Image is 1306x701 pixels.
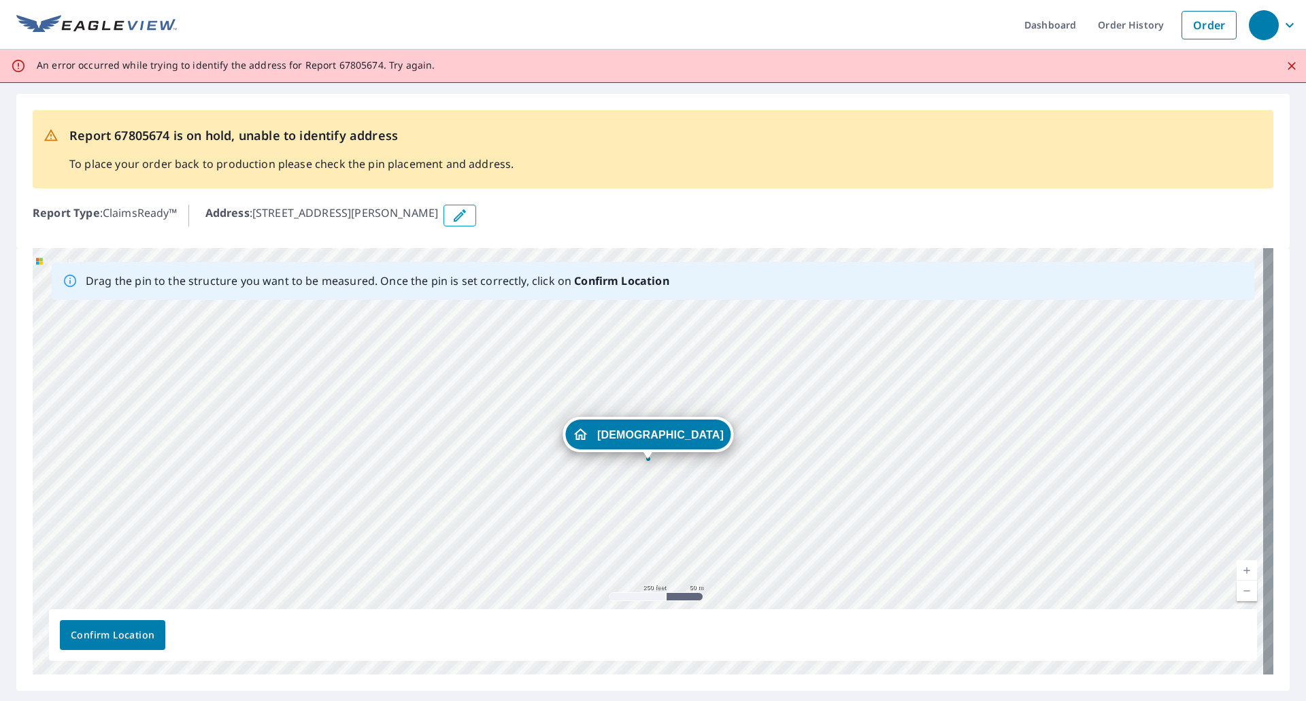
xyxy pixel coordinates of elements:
a: Current Level 17, Zoom Out [1237,581,1257,601]
b: Confirm Location [574,273,669,288]
b: Address [205,205,250,220]
img: EV Logo [16,15,177,35]
p: Report 67805674 is on hold, unable to identify address [69,126,514,145]
div: Dropped pin, building Church , Residential property, 203 W Walnut St Robinson, IL 62454 [563,417,733,459]
a: Order [1182,11,1237,39]
p: To place your order back to production please check the pin placement and address. [69,156,514,172]
p: Drag the pin to the structure you want to be measured. Once the pin is set correctly, click on [86,273,669,289]
b: Report Type [33,205,100,220]
button: Confirm Location [60,620,165,650]
button: Close [1283,57,1301,75]
span: [DEMOGRAPHIC_DATA] [597,430,724,440]
span: Confirm Location [71,627,154,644]
p: : [STREET_ADDRESS][PERSON_NAME] [205,205,439,226]
a: Current Level 17, Zoom In [1237,560,1257,581]
p: An error occurred while trying to identify the address for Report 67805674. Try again. [37,59,435,71]
p: : ClaimsReady™ [33,205,178,226]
